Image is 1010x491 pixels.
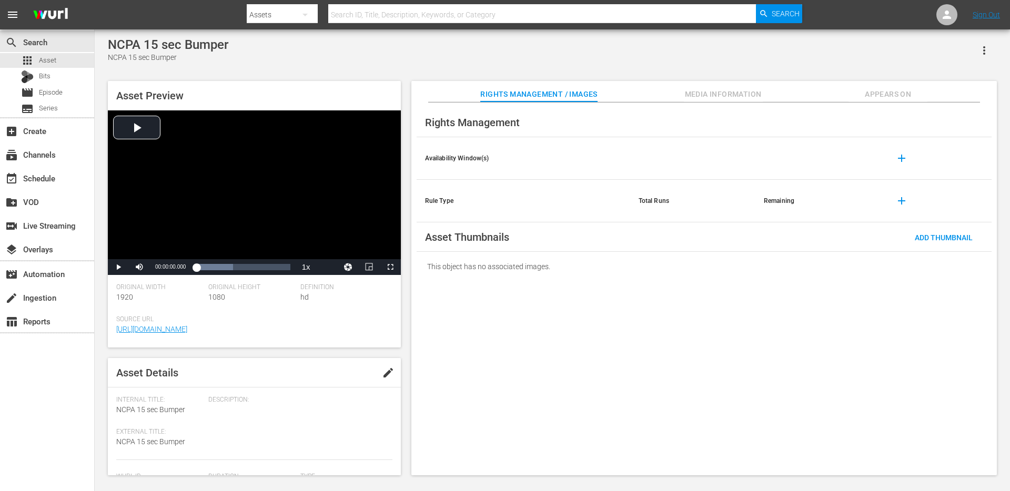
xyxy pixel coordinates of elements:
th: Total Runs [630,180,755,222]
span: 00:00:00.000 [155,264,186,270]
span: NCPA 15 sec Bumper [116,405,185,414]
th: Rule Type [417,180,630,222]
span: Internal Title: [116,396,203,404]
span: Type [300,473,387,481]
span: Create [5,125,18,138]
span: Channels [5,149,18,161]
span: Bits [39,71,50,81]
button: Search [756,4,802,23]
span: Media Information [684,88,763,101]
button: Jump To Time [338,259,359,275]
span: Overlays [5,243,18,256]
span: Source Url [116,315,387,324]
span: Add Thumbnail [906,233,981,242]
span: 1920 [116,293,133,301]
div: NCPA 15 sec Bumper [108,37,228,52]
button: Playback Rate [296,259,317,275]
span: Asset Thumbnails [425,231,509,243]
button: Add Thumbnail [906,228,981,247]
button: Play [108,259,129,275]
span: add [895,195,908,207]
span: Rights Management / Images [480,88,597,101]
div: This object has no associated images. [417,252,992,281]
span: Appears On [849,88,927,101]
span: NCPA 15 sec Bumper [116,437,185,446]
span: Duration [208,473,295,481]
a: [URL][DOMAIN_NAME] [116,325,187,333]
a: Sign Out [973,11,1000,19]
div: Progress Bar [196,264,290,270]
span: Original Width [116,283,203,292]
span: Definition [300,283,387,292]
span: VOD [5,196,18,209]
img: ans4CAIJ8jUAAAAAAAAAAAAAAAAAAAAAAAAgQb4GAAAAAAAAAAAAAAAAAAAAAAAAJMjXAAAAAAAAAAAAAAAAAAAAAAAAgAT5G... [25,3,76,27]
span: hd [300,293,309,301]
span: Schedule [5,172,18,185]
div: Video Player [108,110,401,275]
span: Ingestion [5,292,18,304]
span: Asset [39,55,56,66]
span: Automation [5,268,18,281]
span: Search [5,36,18,49]
button: Fullscreen [380,259,401,275]
span: 1080 [208,293,225,301]
span: Search [772,4,800,23]
span: Description: [208,396,387,404]
span: Live Streaming [5,220,18,232]
button: Mute [129,259,150,275]
span: Asset [21,54,34,67]
span: menu [6,8,19,21]
div: NCPA 15 sec Bumper [108,52,228,63]
th: Remaining [755,180,881,222]
span: Episode [39,87,63,98]
span: Asset Preview [116,89,184,102]
span: Reports [5,315,18,328]
span: Rights Management [425,116,520,129]
span: add [895,152,908,165]
span: Episode [21,86,34,99]
span: Asset Details [116,366,178,379]
th: Availability Window(s) [417,137,630,180]
span: External Title: [116,428,203,436]
span: Original Height [208,283,295,292]
span: edit [382,366,395,379]
button: add [889,188,914,213]
button: Picture-in-Picture [359,259,380,275]
span: Wurl Id [116,473,203,481]
div: Bits [21,70,34,83]
span: Series [39,103,58,114]
span: Series [21,103,34,115]
button: add [889,146,914,171]
button: edit [376,360,401,385]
